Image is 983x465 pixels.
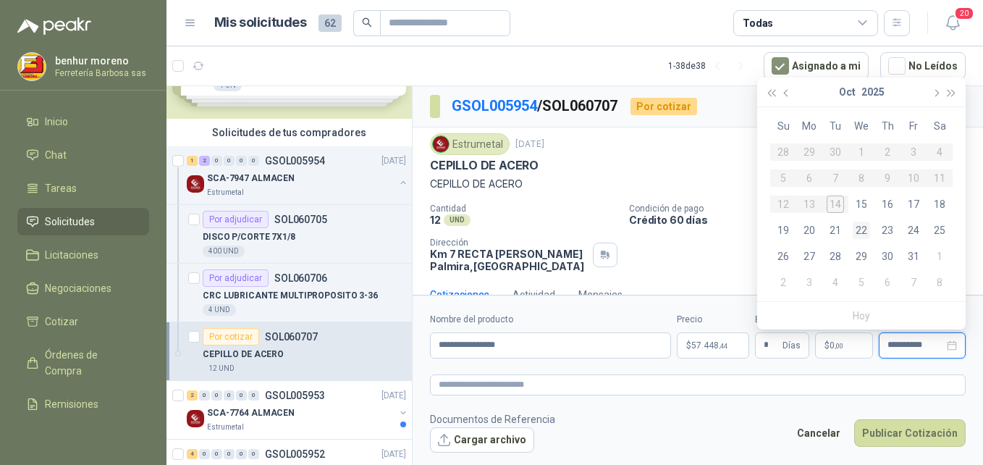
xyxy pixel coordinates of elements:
p: SCA-7764 ALMACEN [207,406,295,420]
span: 0 [830,341,843,350]
td: 2025-10-20 [796,217,822,243]
div: 30 [879,248,896,265]
div: 25 [931,222,948,239]
div: 29 [853,248,870,265]
span: Días [782,333,801,358]
td: 2025-10-23 [874,217,900,243]
a: GSOL005954 [452,97,537,114]
div: 0 [211,156,222,166]
a: Configuración [17,424,149,451]
a: Por adjudicarSOL060705DISCO P/CORTE 7X1/8400 UND [166,205,412,264]
div: 0 [199,390,210,401]
button: Asignado a mi [764,52,869,80]
p: SOL060707 [265,332,318,342]
div: 400 UND [203,246,245,257]
td: 2025-11-08 [927,269,953,296]
span: ,00 [835,342,843,350]
div: Cotizaciones [430,287,489,303]
p: [DATE] [381,389,406,403]
div: Todas [743,15,773,31]
div: 22 [853,222,870,239]
label: Precio [677,313,749,327]
div: 15 [853,196,870,213]
span: Inicio [45,114,68,130]
td: 2025-10-26 [770,243,796,269]
div: 0 [224,156,235,166]
span: search [362,17,372,28]
div: Mensajes [578,287,623,303]
a: Negociaciones [17,275,149,302]
div: 16 [879,196,896,213]
div: 0 [199,449,210,459]
p: SCA-7947 ALMACEN [207,172,295,185]
td: 2025-10-17 [900,191,927,217]
div: 0 [224,390,235,401]
td: 2025-10-21 [822,217,848,243]
p: GSOL005954 [265,156,325,166]
th: We [848,113,874,139]
th: Su [770,113,796,139]
span: Órdenes de Compra [45,347,135,379]
a: Órdenes de Compra [17,341,149,385]
td: 2025-11-03 [796,269,822,296]
span: Chat [45,147,67,163]
p: SOL060705 [274,214,327,225]
div: Por adjudicar [203,269,269,287]
a: Inicio [17,108,149,135]
td: 2025-10-30 [874,243,900,269]
label: Nombre del producto [430,313,671,327]
div: Estrumetal [430,133,510,155]
td: 2025-10-18 [927,191,953,217]
td: 2025-10-24 [900,217,927,243]
p: CRC LUBRICANTE MULTIPROPOSITO 3-36 [203,289,378,303]
div: 21 [827,222,844,239]
button: Cargar archivo [430,427,534,453]
div: 23 [879,222,896,239]
th: Mo [796,113,822,139]
p: Dirección [430,238,587,248]
p: GSOL005952 [265,449,325,459]
img: Company Logo [187,410,204,427]
div: 4 [827,274,844,291]
td: 2025-10-16 [874,191,900,217]
th: Fr [900,113,927,139]
p: / SOL060707 [452,95,619,117]
div: 0 [248,156,259,166]
div: 26 [775,248,792,265]
div: 1 [187,156,198,166]
span: Remisiones [45,396,98,412]
span: Negociaciones [45,280,111,296]
div: 2 [775,274,792,291]
div: 27 [801,248,818,265]
a: Licitaciones [17,241,149,269]
a: Por cotizarSOL060707CEPILLO DE ACERO12 UND [166,322,412,381]
div: 0 [211,390,222,401]
button: No Leídos [880,52,966,80]
span: 20 [954,7,974,20]
img: Company Logo [187,175,204,193]
img: Company Logo [433,136,449,152]
button: Publicar Cotización [854,419,966,447]
div: 0 [248,449,259,459]
p: Documentos de Referencia [430,411,555,427]
span: Licitaciones [45,247,98,263]
div: 2 [187,390,198,401]
label: Entrega [755,313,809,327]
div: 28 [827,248,844,265]
td: 2025-11-01 [927,243,953,269]
p: 12 [430,214,441,226]
p: Estrumetal [207,187,244,198]
td: 2025-11-04 [822,269,848,296]
img: Company Logo [18,53,46,80]
a: Por adjudicarSOL060706CRC LUBRICANTE MULTIPROPOSITO 3-364 UND [166,264,412,322]
td: 2025-10-28 [822,243,848,269]
td: 2025-11-02 [770,269,796,296]
div: 0 [224,449,235,459]
span: Cotizar [45,314,78,330]
div: 1 [931,248,948,265]
a: Remisiones [17,390,149,418]
div: 31 [905,248,922,265]
p: [DATE] [381,448,406,461]
div: 0 [236,156,247,166]
p: Km 7 RECTA [PERSON_NAME] Palmira , [GEOGRAPHIC_DATA] [430,248,587,272]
